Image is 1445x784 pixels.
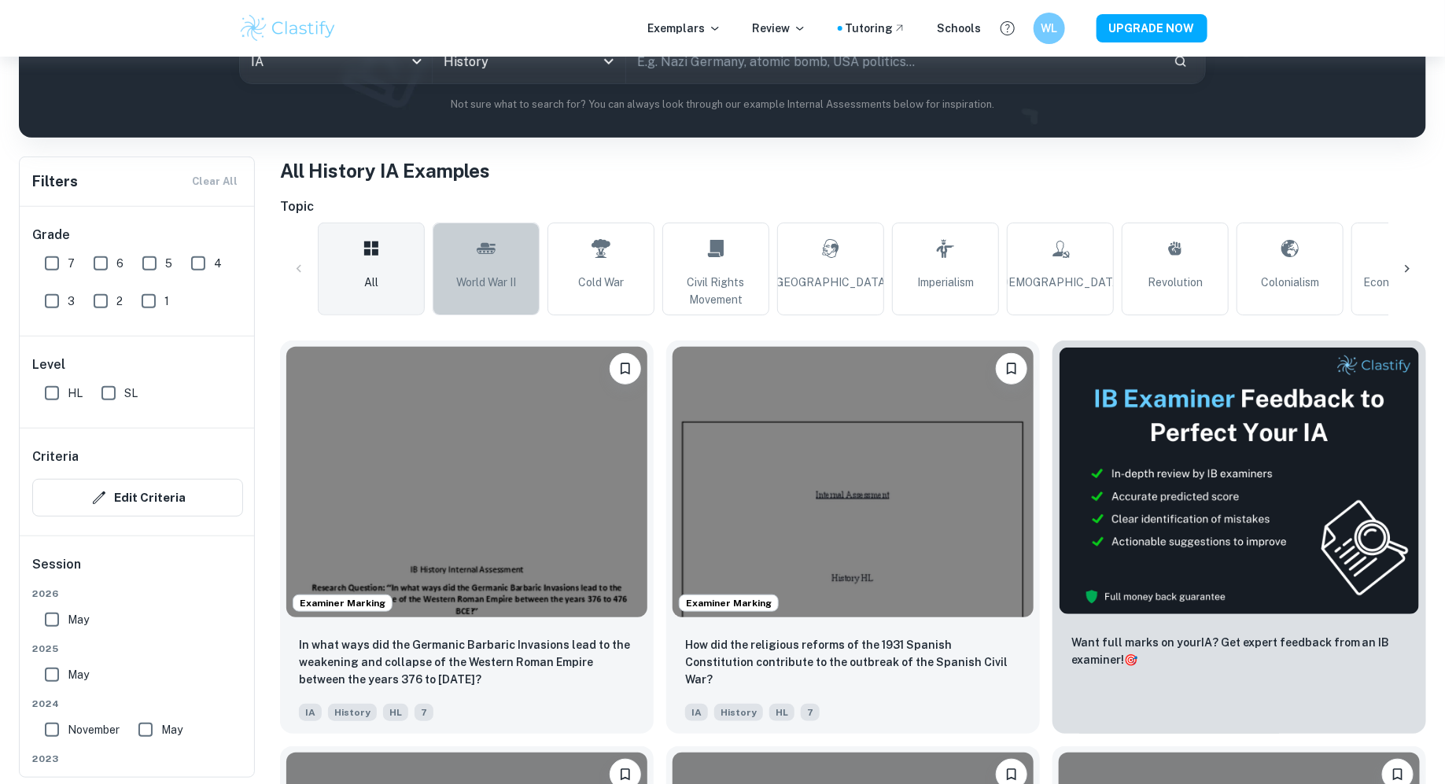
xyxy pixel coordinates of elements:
span: 3 [68,293,75,310]
span: 2 [116,293,123,310]
span: 7 [68,255,75,272]
span: Imperialism [917,274,974,291]
button: Help and Feedback [994,15,1021,42]
h6: Topic [280,197,1426,216]
h6: Grade [32,226,243,245]
span: May [68,666,89,683]
button: Bookmark [610,353,641,385]
button: UPGRADE NOW [1097,14,1207,42]
span: All [364,274,378,291]
span: May [68,611,89,628]
p: In what ways did the Germanic Barbaric Invasions lead to the weakening and collapse of the Wester... [299,636,635,688]
span: May [161,721,182,738]
span: November [68,721,120,738]
span: History [328,704,377,721]
span: History [714,704,763,721]
span: HL [383,704,408,721]
span: SL [124,385,138,402]
p: Review [753,20,806,37]
span: 2026 [32,587,243,601]
span: IA [685,704,708,721]
span: Examiner Marking [293,596,392,610]
h6: Session [32,555,243,587]
span: 1 [164,293,169,310]
span: HL [769,704,794,721]
button: Bookmark [996,353,1027,385]
a: ThumbnailWant full marks on yourIA? Get expert feedback from an IB examiner! [1052,340,1426,734]
p: Exemplars [648,20,721,37]
button: Open [598,50,620,72]
h6: Level [32,355,243,374]
button: Search [1167,48,1194,75]
button: WL [1034,13,1065,44]
h6: Filters [32,171,78,193]
img: History IA example thumbnail: In what ways did the Germanic Barbaric I [286,347,647,617]
span: 2025 [32,642,243,656]
span: Civil Rights Movement [669,274,762,308]
h1: All History IA Examples [280,156,1426,185]
p: Want full marks on your IA ? Get expert feedback from an IB examiner! [1071,634,1407,668]
h6: Criteria [32,447,79,466]
span: Colonialism [1261,274,1319,291]
button: Edit Criteria [32,479,243,517]
img: History IA example thumbnail: How did the religious reforms of the 193 [673,347,1034,617]
h6: WL [1040,20,1058,37]
span: [GEOGRAPHIC_DATA] [772,274,889,291]
span: Cold War [578,274,624,291]
span: 4 [214,255,222,272]
span: [DEMOGRAPHIC_DATA] [997,274,1123,291]
a: Schools [938,20,982,37]
input: E.g. Nazi Germany, atomic bomb, USA politics... [626,39,1162,83]
span: 2023 [32,752,243,766]
span: Revolution [1148,274,1203,291]
a: Examiner MarkingBookmarkIn what ways did the Germanic Barbaric Invasions lead to the weakening an... [280,340,654,734]
p: How did the religious reforms of the 1931 Spanish Constitution contribute to the outbreak of the ... [685,636,1021,688]
img: Clastify logo [238,13,338,44]
span: 6 [116,255,123,272]
span: 5 [165,255,172,272]
span: 2024 [32,697,243,711]
span: World War II [456,274,516,291]
a: Tutoring [846,20,906,37]
img: Thumbnail [1059,347,1420,615]
span: Examiner Marking [680,596,778,610]
a: Examiner MarkingBookmarkHow did the religious reforms of the 1931 Spanish Constitution contribute... [666,340,1040,734]
p: Not sure what to search for? You can always look through our example Internal Assessments below f... [31,97,1414,112]
span: 7 [415,704,433,721]
span: IA [299,704,322,721]
span: HL [68,385,83,402]
span: 🎯 [1124,653,1137,666]
span: 7 [801,704,820,721]
div: IA [240,39,433,83]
